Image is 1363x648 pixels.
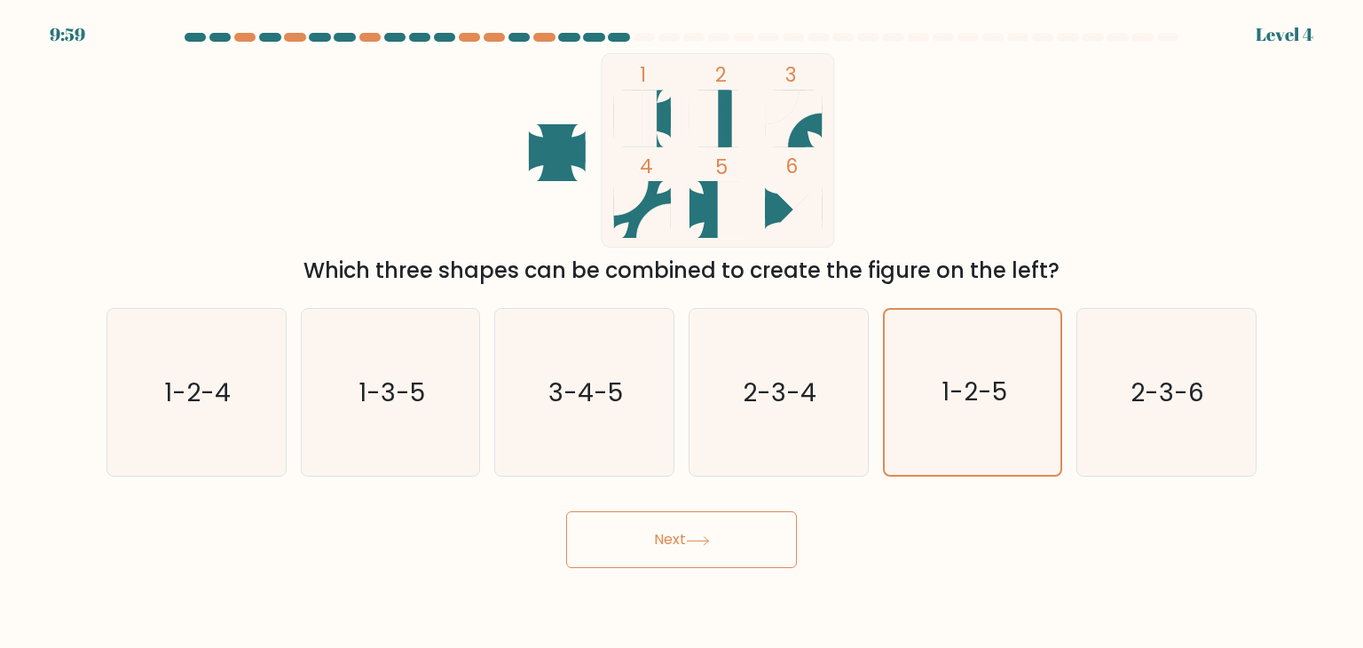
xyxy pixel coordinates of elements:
[549,375,624,410] text: 3-4-5
[715,60,727,89] tspan: 2
[566,511,797,568] button: Next
[785,60,796,89] tspan: 3
[117,255,1246,287] div: Which three shapes can be combined to create the figure on the left?
[165,375,232,410] text: 1-2-4
[50,21,85,48] div: 9:59
[744,375,817,410] text: 2-3-4
[1256,21,1313,48] div: Level 4
[1131,375,1205,410] text: 2-3-6
[358,375,425,410] text: 1-3-5
[715,153,728,181] tspan: 5
[941,375,1007,410] text: 1-2-5
[640,152,653,180] tspan: 4
[785,152,798,180] tspan: 6
[640,60,646,89] tspan: 1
